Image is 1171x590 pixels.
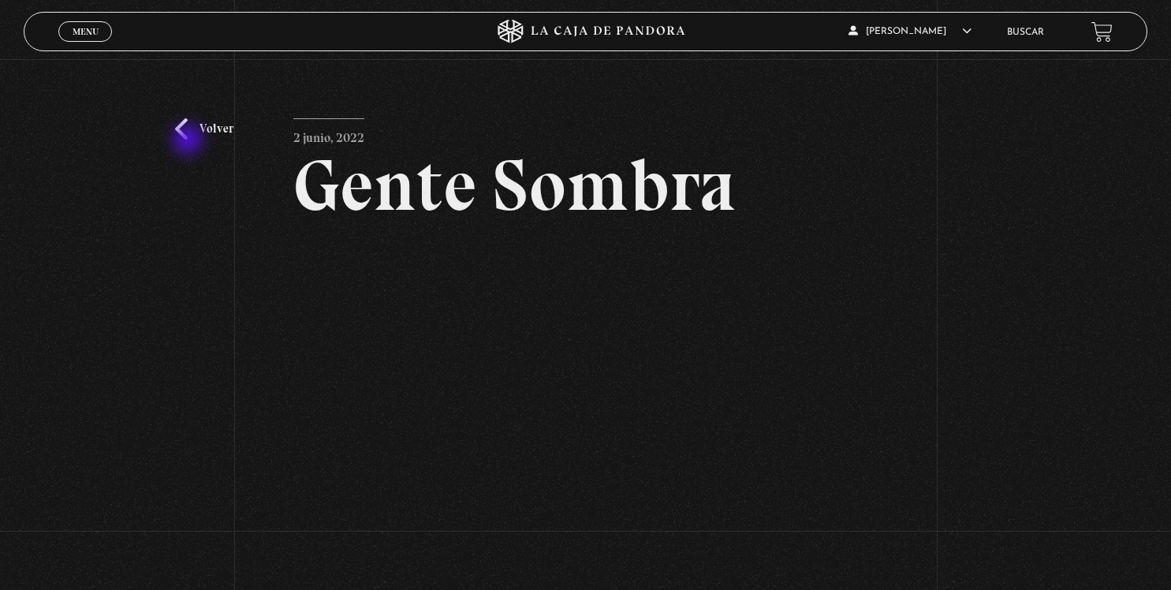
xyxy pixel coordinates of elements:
span: Menu [73,27,99,36]
span: Cerrar [67,40,104,51]
a: View your shopping cart [1091,21,1113,42]
a: Volver [175,118,233,140]
h2: Gente Sombra [293,149,878,222]
a: Buscar [1007,28,1044,37]
p: 2 junio, 2022 [293,118,364,150]
span: [PERSON_NAME] [848,27,971,36]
